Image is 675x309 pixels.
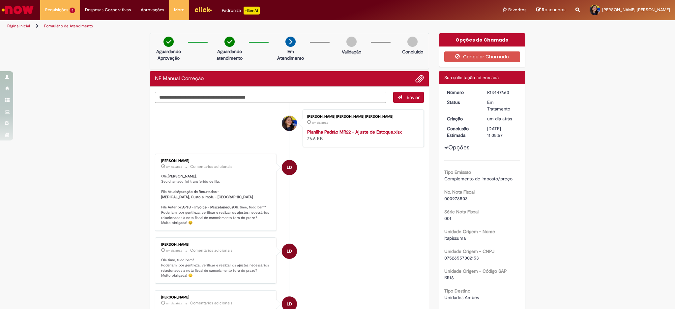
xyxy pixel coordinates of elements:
span: um dia atrás [166,249,182,253]
img: ServiceNow [1,3,35,16]
p: Aguardando atendimento [214,48,246,61]
small: Comentários adicionais [190,300,232,306]
img: check-circle-green.png [224,37,235,47]
b: APFJ - Invoice - Miscellaneous [182,205,233,210]
small: Comentários adicionais [190,164,232,170]
b: Tipo Destino [444,288,470,294]
div: Barbara Luiza de Oliveira Ferreira [282,116,297,131]
span: um dia atrás [166,301,182,305]
img: click_logo_yellow_360x200.png [194,5,212,15]
b: Apuração de Resultados - [MEDICAL_DATA], Custo e Imob. - [GEOGRAPHIC_DATA] [161,189,253,200]
p: Concluído [402,48,423,55]
time: 26/08/2025 12:05:57 [312,121,328,125]
p: Em Atendimento [275,48,307,61]
div: [PERSON_NAME] [PERSON_NAME] [PERSON_NAME] [307,115,417,119]
dt: Criação [442,115,483,122]
div: [PERSON_NAME] [161,243,271,247]
div: [PERSON_NAME] [161,159,271,163]
span: Rascunhos [542,7,566,13]
time: 26/08/2025 11:05:53 [487,116,512,122]
dt: Número [442,89,483,96]
span: 000978503 [444,196,468,201]
img: img-circle-grey.png [407,37,418,47]
b: Tipo Emissão [444,169,471,175]
span: um dia atrás [487,116,512,122]
div: Larissa Davide [282,160,297,175]
img: img-circle-grey.png [346,37,357,47]
span: [PERSON_NAME] [PERSON_NAME] [602,7,670,13]
span: Aprovações [141,7,164,13]
div: R13447663 [487,89,518,96]
b: No. Nota Fiscal [444,189,475,195]
img: arrow-next.png [285,37,296,47]
span: 3 [70,8,75,13]
time: 26/08/2025 11:57:24 [166,301,182,305]
span: More [174,7,184,13]
span: Despesas Corporativas [85,7,131,13]
b: Unidade Origem - Código SAP [444,268,507,274]
a: Página inicial [7,23,30,29]
div: Padroniza [222,7,260,15]
div: Opções do Chamado [439,33,525,46]
span: LD [287,160,292,175]
b: Unidade Origem - Nome [444,229,495,234]
small: Comentários adicionais [190,248,232,253]
a: Planilha Padrão MR22 - Ajuste de Estoque.xlsx [307,129,402,135]
ul: Trilhas de página [5,20,445,32]
time: 26/08/2025 11:57:24 [166,165,182,169]
b: Unidade Origem - CNPJ [444,248,494,254]
div: 26.6 KB [307,129,417,142]
span: um dia atrás [166,165,182,169]
p: Olá, , Seu chamado foi transferido de fila. Fila Atual: Fila Anterior: Olá time, tudo bem? Poderi... [161,174,271,226]
b: Série Nota Fiscal [444,209,479,215]
span: Requisições [45,7,68,13]
div: 26/08/2025 11:05:53 [487,115,518,122]
dt: Conclusão Estimada [442,125,483,139]
span: Sua solicitação foi enviada [444,75,499,80]
span: BR18 [444,275,454,281]
button: Adicionar anexos [415,75,424,83]
div: [PERSON_NAME] [161,295,271,299]
span: Itapissuma [444,235,466,241]
span: Complemento de imposto/preço [444,176,513,182]
span: Unidades Ambev [444,294,480,300]
textarea: Digite sua mensagem aqui... [155,92,386,103]
h2: NF Manual Correção Histórico de tíquete [155,76,204,82]
p: +GenAi [244,7,260,15]
button: Enviar [393,92,424,103]
span: Enviar [407,94,420,100]
span: LD [287,243,292,259]
div: Larissa Davide [282,244,297,259]
b: [PERSON_NAME] [168,174,196,179]
span: 07526557002153 [444,255,479,261]
span: Favoritos [508,7,526,13]
span: 001 [444,215,451,221]
div: [DATE] 11:05:57 [487,125,518,139]
button: Cancelar Chamado [444,51,520,62]
img: check-circle-green.png [163,37,174,47]
time: 26/08/2025 11:57:24 [166,249,182,253]
span: um dia atrás [312,121,328,125]
a: Rascunhos [536,7,566,13]
p: Aguardando Aprovação [153,48,185,61]
p: Validação [342,48,361,55]
p: Olá time, tudo bem? Poderiam, por gentileza, verificar e realizar os ajustes necessários relacion... [161,258,271,278]
div: Em Tratamento [487,99,518,112]
a: Formulário de Atendimento [44,23,93,29]
dt: Status [442,99,483,106]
